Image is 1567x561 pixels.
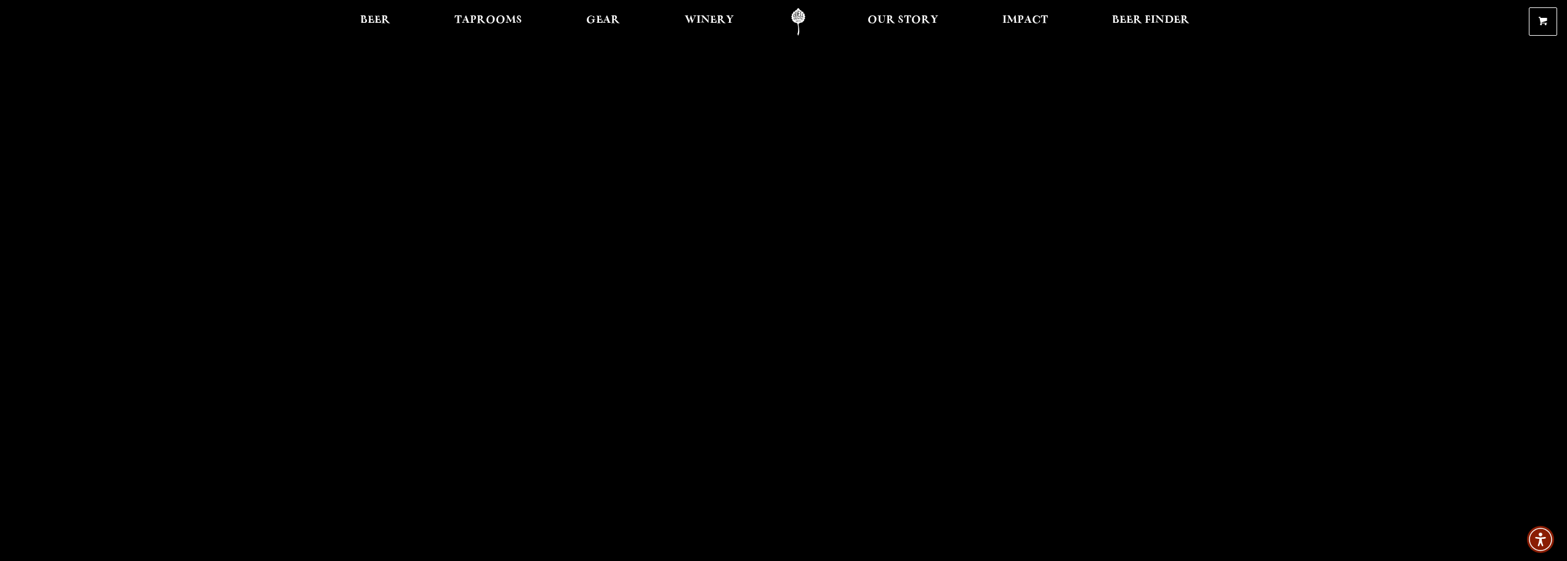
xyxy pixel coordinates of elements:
a: Taprooms [446,8,530,36]
a: Our Story [860,8,946,36]
span: Beer [360,15,390,25]
a: Odell Home [775,8,821,36]
span: Beer Finder [1112,15,1190,25]
div: Accessibility Menu [1527,526,1554,553]
a: Impact [994,8,1056,36]
a: Winery [677,8,742,36]
a: Gear [578,8,628,36]
span: Gear [586,15,620,25]
span: Winery [685,15,734,25]
a: Beer Finder [1104,8,1198,36]
span: Our Story [868,15,938,25]
span: Impact [1002,15,1048,25]
span: Taprooms [454,15,522,25]
a: Beer [352,8,398,36]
